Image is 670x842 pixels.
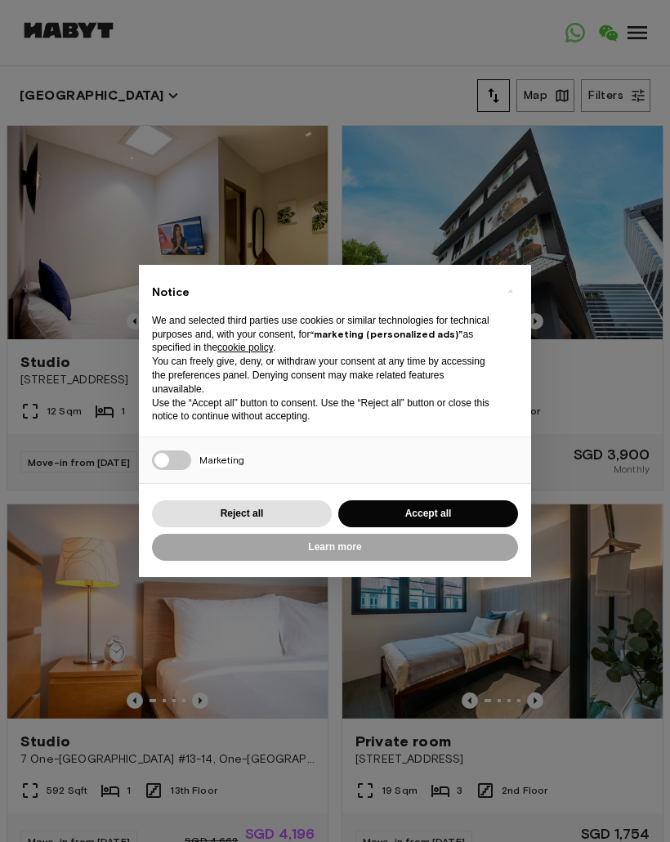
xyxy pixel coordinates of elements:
[507,281,513,301] span: ×
[152,534,518,561] button: Learn more
[217,342,273,353] a: cookie policy
[152,284,492,301] h2: Notice
[497,278,523,304] button: Close this notice
[199,454,244,468] span: Marketing
[338,500,518,527] button: Accept all
[152,314,492,355] p: We and selected third parties use cookies or similar technologies for technical purposes and, wit...
[152,500,332,527] button: Reject all
[152,355,492,396] p: You can freely give, deny, or withdraw your consent at any time by accessing the preferences pane...
[152,396,492,424] p: Use the “Accept all” button to consent. Use the “Reject all” button or close this notice to conti...
[310,328,462,340] strong: “marketing (personalized ads)”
